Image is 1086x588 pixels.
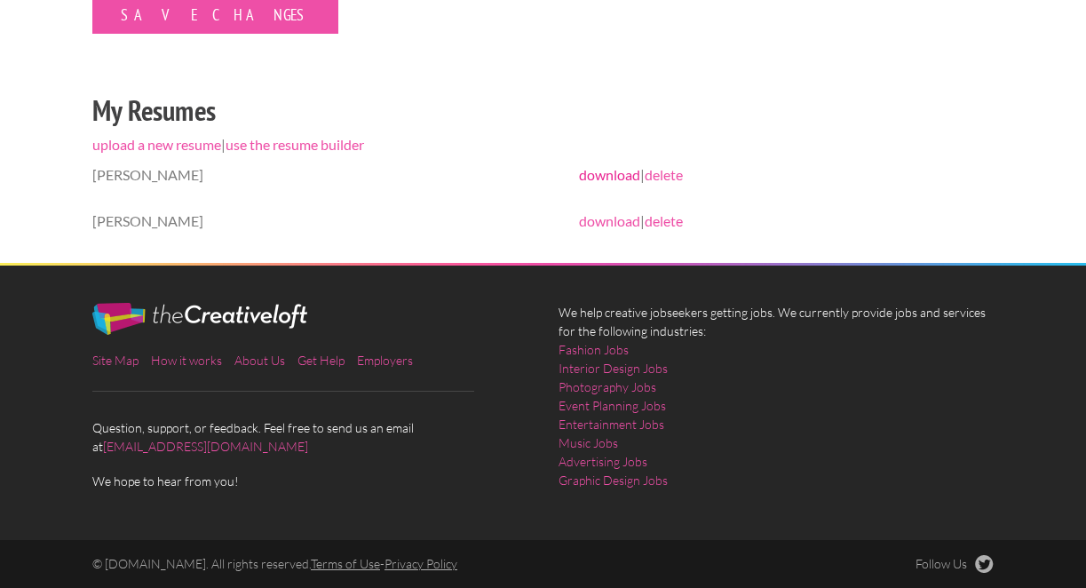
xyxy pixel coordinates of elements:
[579,166,683,185] span: |
[559,359,668,377] a: Interior Design Jobs
[92,91,683,131] h2: My Resumes
[92,166,203,183] span: [PERSON_NAME]
[92,303,307,335] img: The Creative Loft
[916,555,994,573] a: Follow Us
[559,340,629,359] a: Fashion Jobs
[384,556,457,571] a: Privacy Policy
[559,471,668,489] a: Graphic Design Jobs
[559,415,664,433] a: Entertainment Jobs
[92,136,221,153] a: upload a new resume
[543,303,1010,504] div: We help creative jobseekers getting jobs. We currently provide jobs and services for the followin...
[579,166,640,183] a: download
[297,353,345,368] a: Get Help
[226,136,364,153] a: use the resume builder
[357,353,413,368] a: Employers
[559,452,647,471] a: Advertising Jobs
[77,555,777,573] div: © [DOMAIN_NAME]. All rights reserved. -
[103,439,308,454] a: [EMAIL_ADDRESS][DOMAIN_NAME]
[579,212,683,231] span: |
[234,353,285,368] a: About Us
[559,396,666,415] a: Event Planning Jobs
[92,212,203,229] span: [PERSON_NAME]
[645,212,683,229] a: delete
[559,433,618,452] a: Music Jobs
[559,377,656,396] a: Photography Jobs
[579,212,640,229] a: download
[92,472,527,490] span: We hope to hear from you!
[77,303,543,490] div: Question, support, or feedback. Feel free to send us an email at
[311,556,380,571] a: Terms of Use
[151,353,222,368] a: How it works
[645,166,683,183] a: delete
[92,353,139,368] a: Site Map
